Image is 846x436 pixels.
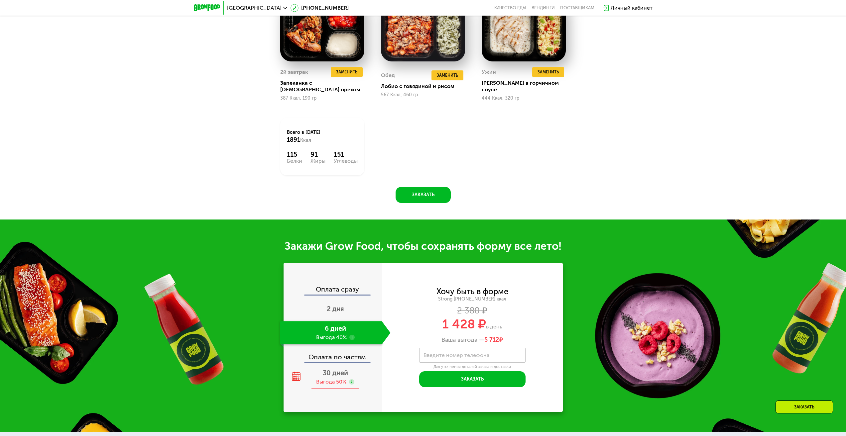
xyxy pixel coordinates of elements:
button: Заказать [396,187,451,203]
a: Качество еды [494,5,526,11]
div: Оплата по частям [284,347,382,362]
div: Всего в [DATE] [287,129,358,144]
div: Запеканка с [DEMOGRAPHIC_DATA] орехом [280,80,370,93]
span: ₽ [484,336,503,344]
span: 5 712 [484,336,499,343]
div: Хочу быть в форме [436,288,508,295]
button: Заказать [419,371,526,387]
div: 151 [334,150,358,158]
div: Углеводы [334,158,358,164]
div: 2 380 ₽ [382,307,563,314]
div: 115 [287,150,302,158]
span: 1 428 ₽ [442,316,486,332]
div: Ваша выгода — [382,336,563,344]
button: Заменить [431,70,463,80]
div: Личный кабинет [611,4,653,12]
div: Жиры [310,158,325,164]
span: 30 дней [323,369,348,377]
span: 1891 [287,136,300,143]
div: Обед [381,70,395,80]
span: Заменить [336,69,357,75]
span: в день [486,323,502,330]
div: 91 [310,150,325,158]
div: Оплата сразу [284,286,382,295]
button: Заменить [532,67,564,77]
div: поставщикам [560,5,594,11]
div: Заказать [776,400,833,413]
span: Ккал [300,137,311,143]
div: 567 Ккал, 460 гр [381,92,465,98]
div: Выгода 50% [316,378,346,386]
div: Для уточнения деталей заказа и доставки [419,364,526,370]
span: Заменить [538,69,559,75]
span: Заменить [437,72,458,79]
a: Вендинги [532,5,555,11]
button: Заменить [331,67,363,77]
label: Введите номер телефона [423,353,489,357]
div: 2й завтрак [280,67,308,77]
div: 387 Ккал, 190 гр [280,96,364,101]
div: 444 Ккал, 320 гр [482,96,566,101]
div: Ужин [482,67,496,77]
span: 2 дня [327,305,344,313]
div: Strong [PHONE_NUMBER] ккал [382,296,563,302]
div: [PERSON_NAME] в горчичном соусе [482,80,571,93]
div: Белки [287,158,302,164]
div: Лобио с говядиной и рисом [381,83,470,90]
span: [GEOGRAPHIC_DATA] [227,5,282,11]
a: [PHONE_NUMBER] [291,4,349,12]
